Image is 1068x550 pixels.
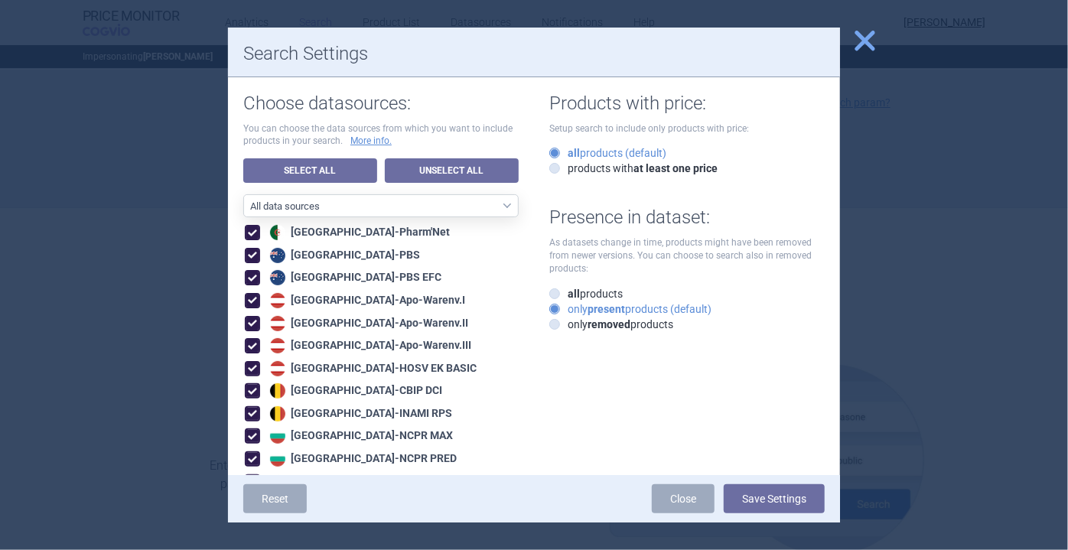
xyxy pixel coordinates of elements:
[549,145,666,161] label: products (default)
[270,248,285,263] img: Australia
[549,236,825,275] p: As datasets change in time, products might have been removed from newer versions. You can choose ...
[270,406,285,421] img: Belgium
[588,303,625,315] strong: present
[568,147,580,159] strong: all
[724,484,825,513] button: Save Settings
[549,301,711,317] label: only products (default)
[270,293,285,308] img: Austria
[549,317,673,332] label: only products
[652,484,715,513] a: Close
[266,293,465,308] div: [GEOGRAPHIC_DATA] - Apo-Warenv.I
[243,93,519,115] h1: Choose datasources:
[270,361,285,376] img: Austria
[270,474,285,490] img: Bulgaria
[270,270,285,285] img: Australia
[266,316,468,331] div: [GEOGRAPHIC_DATA] - Apo-Warenv.II
[385,158,519,183] a: Unselect All
[270,383,285,399] img: Belgium
[243,43,825,65] h1: Search Settings
[266,361,477,376] div: [GEOGRAPHIC_DATA] - HOSV EK BASIC
[549,286,623,301] label: products
[243,122,519,148] p: You can choose the data sources from which you want to include products in your search.
[266,406,452,421] div: [GEOGRAPHIC_DATA] - INAMI RPS
[270,428,285,444] img: Bulgaria
[270,225,285,240] img: Algeria
[266,383,442,399] div: [GEOGRAPHIC_DATA] - CBIP DCI
[266,428,453,444] div: [GEOGRAPHIC_DATA] - NCPR MAX
[549,207,825,229] h1: Presence in dataset:
[266,451,457,467] div: [GEOGRAPHIC_DATA] - NCPR PRED
[568,288,580,300] strong: all
[588,318,630,330] strong: removed
[270,338,285,353] img: Austria
[270,451,285,467] img: Bulgaria
[549,161,718,176] label: products with
[549,93,825,115] h1: Products with price:
[266,474,453,490] div: [GEOGRAPHIC_DATA] - NCPR PRIL
[633,162,718,174] strong: at least one price
[243,158,377,183] a: Select All
[266,248,420,263] div: [GEOGRAPHIC_DATA] - PBS
[270,316,285,331] img: Austria
[266,338,471,353] div: [GEOGRAPHIC_DATA] - Apo-Warenv.III
[266,225,450,240] div: [GEOGRAPHIC_DATA] - Pharm'Net
[549,122,825,135] p: Setup search to include only products with price:
[266,270,441,285] div: [GEOGRAPHIC_DATA] - PBS EFC
[350,135,392,148] a: More info.
[243,484,307,513] a: Reset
